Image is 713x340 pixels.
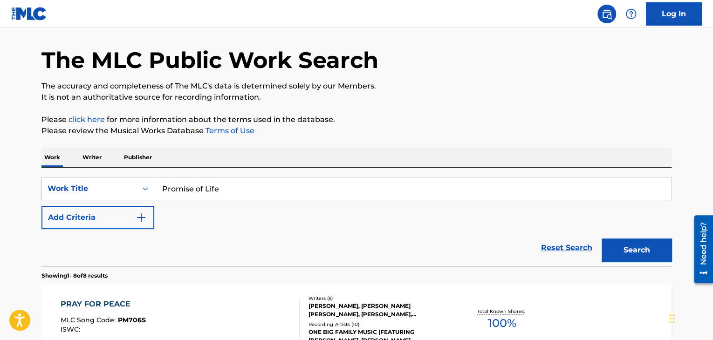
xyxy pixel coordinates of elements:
[61,299,146,310] div: PRAY FOR PEACE
[309,302,449,319] div: [PERSON_NAME], [PERSON_NAME] [PERSON_NAME], [PERSON_NAME], [PERSON_NAME] [PERSON_NAME] [PERSON_NA...
[601,8,612,20] img: search
[41,46,378,74] h1: The MLC Public Work Search
[669,305,675,333] div: Перетащить
[687,212,713,287] iframe: Resource Center
[48,183,131,194] div: Work Title
[61,316,118,324] span: MLC Song Code :
[536,238,597,258] a: Reset Search
[41,148,63,167] p: Work
[622,5,640,23] div: Help
[597,5,616,23] a: Public Search
[121,148,155,167] p: Publisher
[41,206,154,229] button: Add Criteria
[41,272,108,280] p: Showing 1 - 8 of 8 results
[602,238,672,262] button: Search
[646,2,702,26] a: Log In
[309,295,449,302] div: Writers ( 8 )
[41,177,672,266] form: Search Form
[204,126,254,135] a: Terms of Use
[41,81,672,92] p: The accuracy and completeness of The MLC's data is determined solely by our Members.
[136,212,147,223] img: 9d2ae6d4665cec9f34b9.svg
[41,125,672,136] p: Please review the Musical Works Database
[69,115,105,124] a: click here
[41,114,672,125] p: Please for more information about the terms used in the database.
[309,321,449,328] div: Recording Artists ( 10 )
[666,295,713,340] iframe: Chat Widget
[41,92,672,103] p: It is not an authoritative source for recording information.
[477,308,527,315] p: Total Known Shares:
[666,295,713,340] div: Виджет чата
[61,325,82,333] span: ISWC :
[11,7,47,20] img: MLC Logo
[625,8,637,20] img: help
[80,148,104,167] p: Writer
[118,316,146,324] span: PM706S
[487,315,516,332] span: 100 %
